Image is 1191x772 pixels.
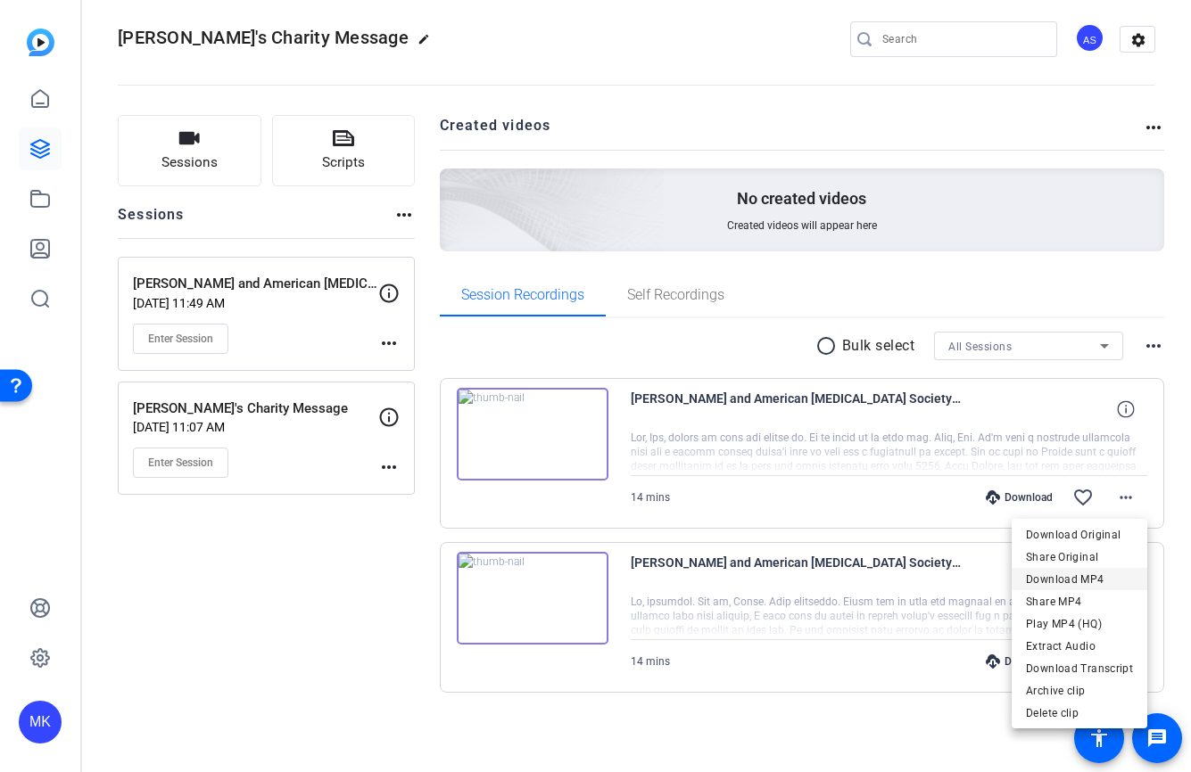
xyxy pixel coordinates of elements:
[1026,702,1133,724] span: Delete clip
[1026,613,1133,635] span: Play MP4 (HQ)
[1026,636,1133,657] span: Extract Audio
[1026,680,1133,702] span: Archive clip
[1026,569,1133,590] span: Download MP4
[1026,591,1133,612] span: Share MP4
[1026,546,1133,568] span: Share Original
[1026,524,1133,546] span: Download Original
[1026,658,1133,679] span: Download Transcript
